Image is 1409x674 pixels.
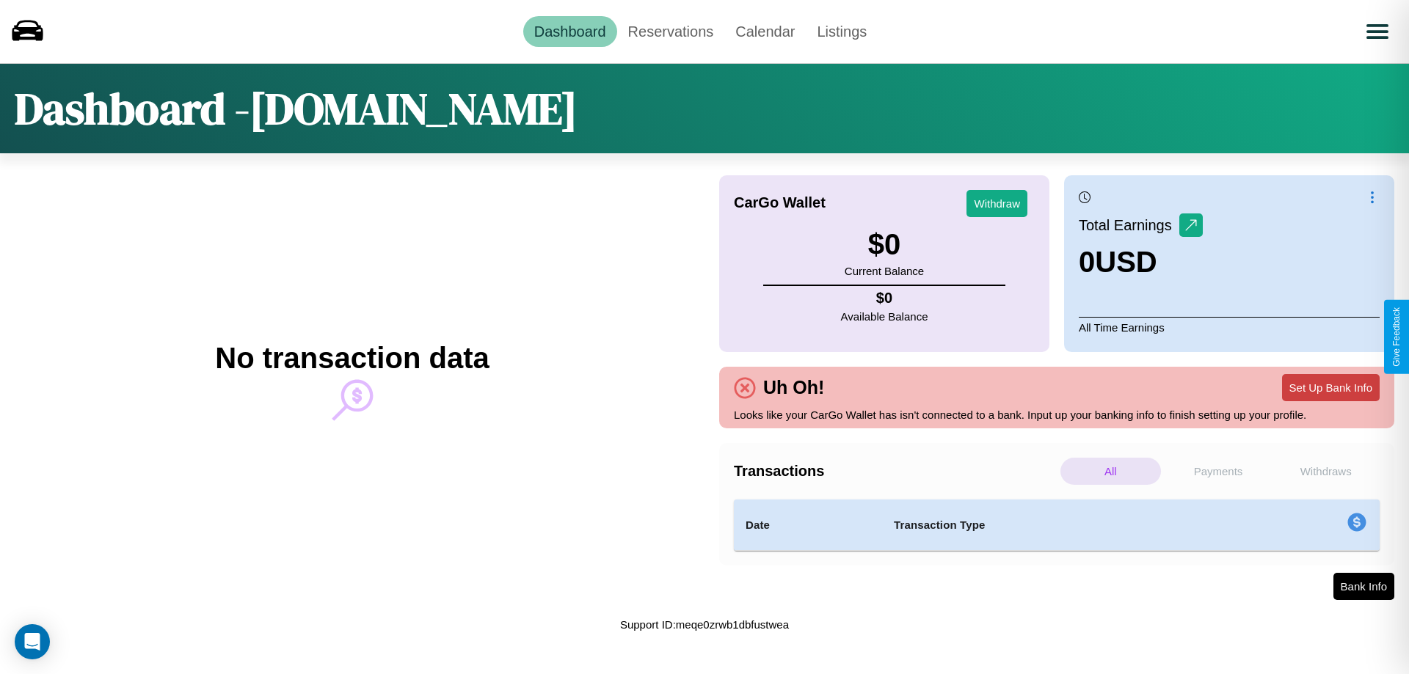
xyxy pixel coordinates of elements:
[1282,374,1380,401] button: Set Up Bank Info
[523,16,617,47] a: Dashboard
[1275,458,1376,485] p: Withdraws
[894,516,1227,534] h4: Transaction Type
[1079,317,1380,337] p: All Time Earnings
[734,405,1380,425] p: Looks like your CarGo Wallet has isn't connected to a bank. Input up your banking info to finish ...
[756,377,831,398] h4: Uh Oh!
[1391,307,1402,367] div: Give Feedback
[734,194,826,211] h4: CarGo Wallet
[1060,458,1161,485] p: All
[806,16,878,47] a: Listings
[845,228,924,261] h3: $ 0
[215,342,489,375] h2: No transaction data
[1168,458,1269,485] p: Payments
[734,499,1380,551] table: simple table
[841,290,928,307] h4: $ 0
[734,463,1057,480] h4: Transactions
[1357,11,1398,52] button: Open menu
[746,516,870,534] h4: Date
[1079,246,1203,279] h3: 0 USD
[15,624,50,659] div: Open Intercom Messenger
[1079,212,1179,238] p: Total Earnings
[617,16,725,47] a: Reservations
[841,307,928,326] p: Available Balance
[724,16,806,47] a: Calendar
[966,190,1027,217] button: Withdraw
[1333,573,1394,600] button: Bank Info
[620,615,789,634] p: Support ID: meqe0zrwb1dbfustwea
[845,261,924,281] p: Current Balance
[15,78,578,139] h1: Dashboard - [DOMAIN_NAME]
